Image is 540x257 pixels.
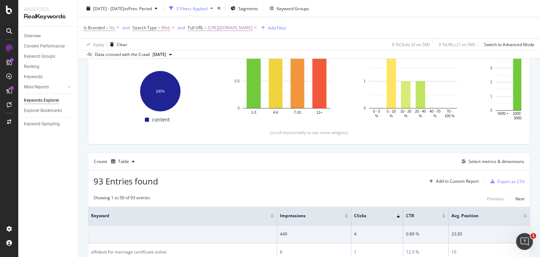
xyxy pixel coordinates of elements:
[228,3,261,14] button: Segments
[354,231,400,237] div: 4
[490,80,492,84] text: 2
[406,213,431,219] span: CTR
[24,13,72,21] div: RealKeywords
[277,5,309,11] div: Keyword Groups
[436,179,479,183] div: Add to Custom Report
[373,109,380,113] text: 0 - 5
[387,109,396,113] text: 5 - 10
[107,39,127,50] button: Clear
[232,50,341,119] svg: A chart.
[515,196,525,202] div: Next
[24,43,73,50] a: Content Performance
[451,231,527,237] div: 23.85
[490,108,492,112] text: 0
[94,156,137,167] div: Create
[415,109,426,113] text: 20 - 40
[24,43,65,50] div: Content Performance
[516,233,533,250] iframe: Intercom live chat
[166,3,216,14] button: 3 Filters Applied
[216,5,222,12] div: times
[93,41,104,47] div: Apply
[24,107,62,114] div: Explorer Bookmarks
[392,41,430,47] div: 0 % Clicks ( 4 on 5M )
[513,112,523,115] text: 1000 -
[251,111,256,114] text: 1-3
[118,159,129,164] div: Table
[24,97,59,104] div: Keywords Explorer
[106,25,108,31] span: =
[24,120,73,128] a: Keyword Sampling
[117,41,127,47] div: Clear
[84,25,105,31] span: Is Branded
[24,83,49,91] div: More Reports
[459,157,524,166] button: Select metrics & dimensions
[490,66,492,70] text: 3
[430,109,441,113] text: 40 - 70
[24,63,39,70] div: Ranking
[364,79,366,83] text: 1
[446,109,452,113] text: 70 -
[24,63,73,70] a: Ranking
[94,175,158,187] span: 93 Entries found
[451,213,513,219] span: Avg. Position
[133,25,157,31] span: Search Type
[375,114,378,118] text: %
[97,130,521,136] div: (scroll horizontally to see more widgets)
[156,89,165,93] text: 100%
[24,53,73,60] a: Keyword Groups
[95,51,150,58] div: Data crossed with the Crawl
[158,25,160,31] span: =
[267,3,312,14] button: Keyword Groups
[273,111,278,114] text: 4-6
[515,195,525,203] button: Next
[481,39,534,50] button: Switch to Advanced Mode
[24,120,60,128] div: Keyword Sampling
[406,249,445,255] div: 12.5 %
[514,116,522,120] text: 5000
[161,23,170,33] span: Web
[354,213,386,219] span: Clicks
[364,106,366,110] text: 0
[124,5,152,11] span: vs Prev. Period
[94,195,150,203] div: Showing 1 to 50 of 93 entries
[268,25,287,31] div: Add Filter
[24,73,43,81] div: Keywords
[354,249,400,255] div: 1
[238,5,258,11] span: Segments
[487,196,504,202] div: Previous
[93,5,124,11] span: [DATE] - [DATE]
[400,109,412,113] text: 10 - 20
[258,24,287,32] button: Add Filter
[204,25,207,31] span: =
[498,112,509,115] text: 5000 +
[122,24,130,31] button: and
[419,114,422,118] text: %
[24,107,73,114] a: Explorer Bookmarks
[445,114,455,118] text: 100 %
[208,23,252,33] span: [URL][DOMAIN_NAME]
[24,83,66,91] a: More Reports
[105,67,215,113] svg: A chart.
[358,50,468,119] svg: A chart.
[406,231,445,237] div: 0.89 %
[152,115,170,124] span: content
[484,41,534,47] div: Switch to Advanced Mode
[24,32,73,40] a: Overview
[404,114,407,118] text: %
[24,73,73,81] a: Keywords
[439,41,475,47] div: 0 % URLs ( 1 on 5M )
[238,106,240,110] text: 0
[390,114,393,118] text: %
[178,25,185,31] div: and
[451,249,527,255] div: 10
[531,233,536,239] span: 1
[469,158,524,164] div: Select metrics & dimensions
[150,50,175,59] button: [DATE]
[24,53,55,60] div: Keyword Groups
[497,178,525,184] div: Export as CSV
[487,195,504,203] button: Previous
[488,176,525,187] button: Export as CSV
[426,176,479,187] button: Add to Custom Report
